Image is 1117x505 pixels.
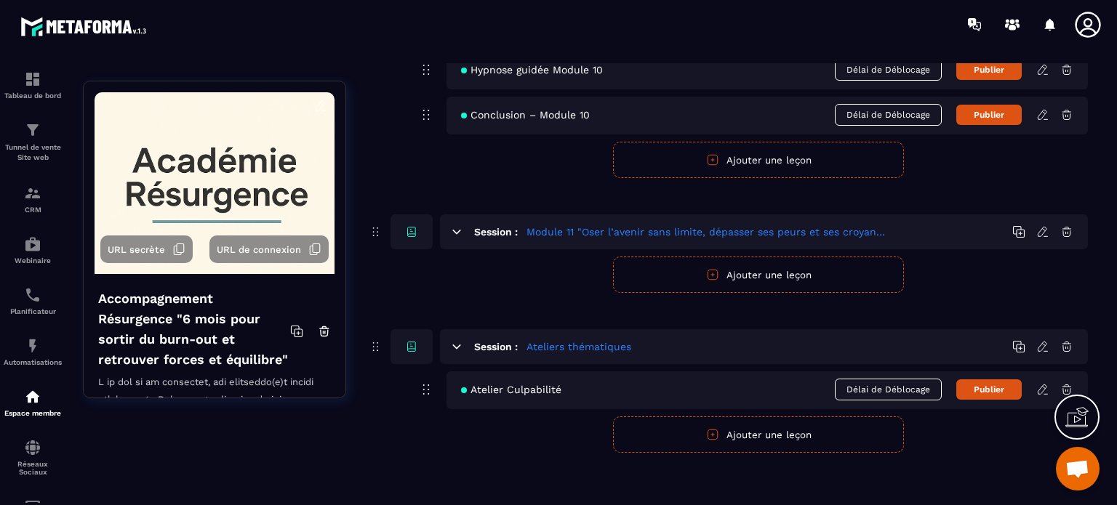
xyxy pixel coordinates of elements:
p: Webinaire [4,256,62,264]
p: Planificateur [4,307,62,315]
span: Hypnose guidée Module 10 [461,64,603,76]
button: URL de connexion [209,235,329,263]
h5: Ateliers thématiques [527,339,631,354]
img: formation [24,70,41,88]
button: Publier [956,60,1022,80]
a: schedulerschedulerPlanificateur [4,275,62,326]
span: Délai de Déblocage [835,59,942,81]
img: automations [24,388,41,405]
a: social-networksocial-networkRéseaux Sociaux [4,428,62,487]
p: Réseaux Sociaux [4,460,62,476]
span: URL de connexion [217,244,301,255]
h4: Accompagnement Résurgence "6 mois pour sortir du burn-out et retrouver forces et équilibre" [98,288,290,370]
h6: Session : [474,341,518,352]
a: automationsautomationsAutomatisations [4,326,62,377]
a: formationformationCRM [4,174,62,225]
span: Délai de Déblocage [835,379,942,400]
div: Ouvrir le chat [1056,447,1100,490]
a: formationformationTunnel de vente Site web [4,110,62,174]
button: Ajouter une leçon [613,142,904,178]
span: Délai de Déblocage [835,104,942,126]
a: automationsautomationsEspace membre [4,377,62,428]
span: Atelier Culpabilité [461,384,561,395]
button: Ajouter une leçon [613,416,904,453]
button: Ajouter une leçon [613,256,904,293]
button: URL secrète [100,235,193,263]
img: scheduler [24,286,41,304]
img: formation [24,121,41,139]
p: Automatisations [4,358,62,366]
img: formation [24,185,41,202]
p: Tableau de bord [4,92,62,100]
span: URL secrète [108,244,165,255]
p: CRM [4,206,62,214]
a: automationsautomationsWebinaire [4,225,62,275]
p: Espace membre [4,409,62,417]
button: Publier [956,105,1022,125]
h5: Module 11 "Oser l’avenir sans limite, dépasser ses peurs et ses croyances" [527,225,890,239]
a: formationformationTableau de bord [4,60,62,110]
img: logo [20,13,151,40]
h6: Session : [474,226,518,238]
button: Publier [956,379,1022,400]
span: Conclusion – Module 10 [461,109,590,121]
img: automations [24,235,41,253]
img: background [95,92,335,274]
p: Tunnel de vente Site web [4,142,62,163]
img: social-network [24,439,41,456]
img: automations [24,337,41,355]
